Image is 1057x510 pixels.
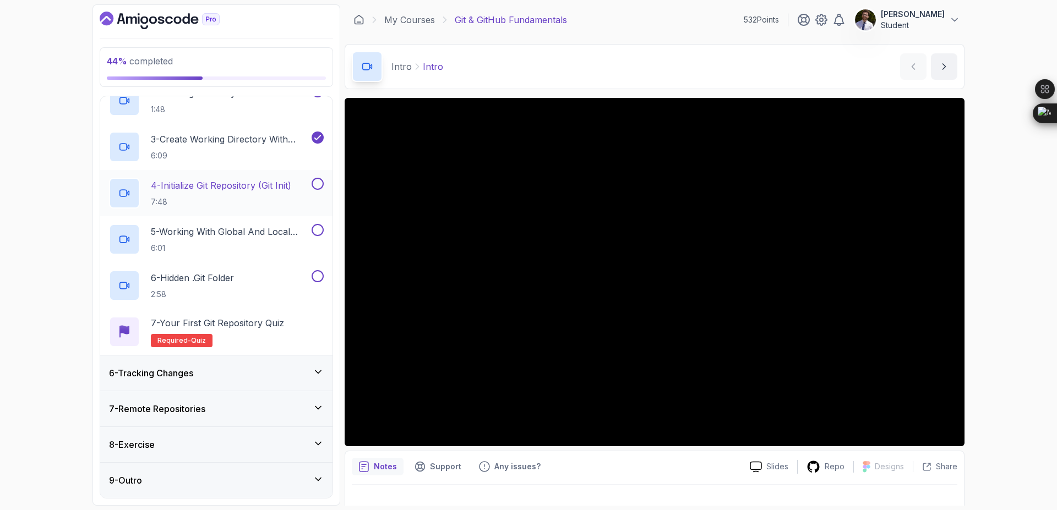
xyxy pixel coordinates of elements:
[766,461,788,472] p: Slides
[100,355,333,391] button: 6-Tracking Changes
[109,366,193,380] h3: 6 - Tracking Changes
[151,271,234,284] p: 6 - Hidden .git Folder
[875,461,904,472] p: Designs
[151,225,309,238] p: 5 - Working With Global And Local Configuration
[109,131,324,162] button: 3-Create Working Directory With Mkdir6:09
[825,461,844,472] p: Repo
[408,458,468,475] button: Support button
[472,458,547,475] button: Feedback button
[100,12,245,29] a: Dashboard
[151,133,309,146] p: 3 - Create Working Directory With Mkdir
[109,474,142,487] h3: 9 - Outro
[151,289,234,300] p: 2:58
[854,9,960,31] button: user profile image[PERSON_NAME]Student
[151,150,309,161] p: 6:09
[744,14,779,25] p: 532 Points
[109,402,205,415] h3: 7 - Remote Repositories
[151,243,309,254] p: 6:01
[100,463,333,498] button: 9-Outro
[900,53,927,80] button: previous content
[345,98,965,446] iframe: 1 - Intro
[494,461,541,472] p: Any issues?
[936,461,957,472] p: Share
[798,460,853,474] a: Repo
[109,85,324,116] button: 2-Working Directory And Git Init1:48
[931,53,957,80] button: next content
[423,60,443,73] p: Intro
[100,391,333,426] button: 7-Remote Repositories
[741,461,797,473] a: Slides
[109,316,324,347] button: 7-Your First Git Repository QuizRequired-quiz
[913,461,957,472] button: Share
[151,196,291,207] p: 7:48
[384,13,435,26] a: My Courses
[151,104,285,115] p: 1:48
[391,60,412,73] p: Intro
[109,178,324,209] button: 4-Initialize Git Repository (Git Init)7:48
[157,336,191,345] span: Required-
[109,270,324,301] button: 6-Hidden .git Folder2:58
[855,9,876,30] img: user profile image
[191,336,206,345] span: quiz
[107,56,173,67] span: completed
[100,427,333,462] button: 8-Exercise
[109,438,155,451] h3: 8 - Exercise
[881,20,945,31] p: Student
[430,461,461,472] p: Support
[107,56,127,67] span: 44 %
[455,13,567,26] p: Git & GitHub Fundamentals
[151,316,284,330] p: 7 - Your First Git Repository Quiz
[151,179,291,192] p: 4 - Initialize Git Repository (Git Init)
[353,14,364,25] a: Dashboard
[374,461,397,472] p: Notes
[109,224,324,255] button: 5-Working With Global And Local Configuration6:01
[881,9,945,20] p: [PERSON_NAME]
[352,458,404,475] button: notes button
